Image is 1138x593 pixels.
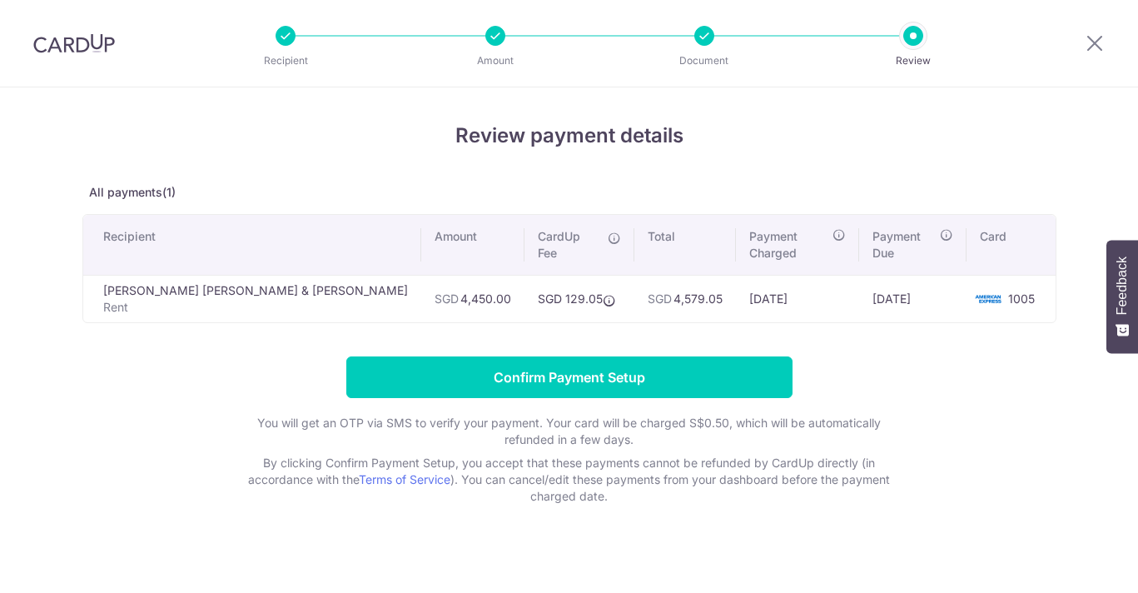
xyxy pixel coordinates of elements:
p: You will get an OTP via SMS to verify your payment. Your card will be charged S$0.50, which will ... [236,415,902,448]
th: Recipient [83,215,421,275]
img: CardUp [33,33,115,53]
span: Payment Charged [749,228,827,262]
span: CardUp Fee [538,228,600,262]
input: Confirm Payment Setup [346,356,793,398]
th: Card [967,215,1055,275]
span: 1005 [1008,292,1035,306]
p: Amount [434,52,557,69]
span: SGD [648,292,672,306]
span: Payment Due [872,228,936,262]
p: All payments(1) [82,184,1056,201]
p: By clicking Confirm Payment Setup, you accept that these payments cannot be refunded by CardUp di... [236,455,902,505]
p: Document [643,52,766,69]
span: SGD [435,292,459,306]
td: [DATE] [736,275,859,322]
span: Feedback [1115,257,1130,315]
h4: Review payment details [82,121,1056,151]
button: Feedback - Show survey [1106,240,1138,353]
td: SGD 129.05 [524,275,635,322]
th: Total [634,215,736,275]
td: [PERSON_NAME] [PERSON_NAME] & [PERSON_NAME] [83,275,421,322]
td: 4,450.00 [421,275,524,322]
th: Amount [421,215,524,275]
a: Terms of Service [359,472,450,486]
p: Review [852,52,975,69]
p: Rent [103,299,408,316]
td: 4,579.05 [634,275,736,322]
img: <span class="translation_missing" title="translation missing: en.account_steps.new_confirm_form.b... [972,289,1005,309]
p: Recipient [224,52,347,69]
td: [DATE] [859,275,967,322]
